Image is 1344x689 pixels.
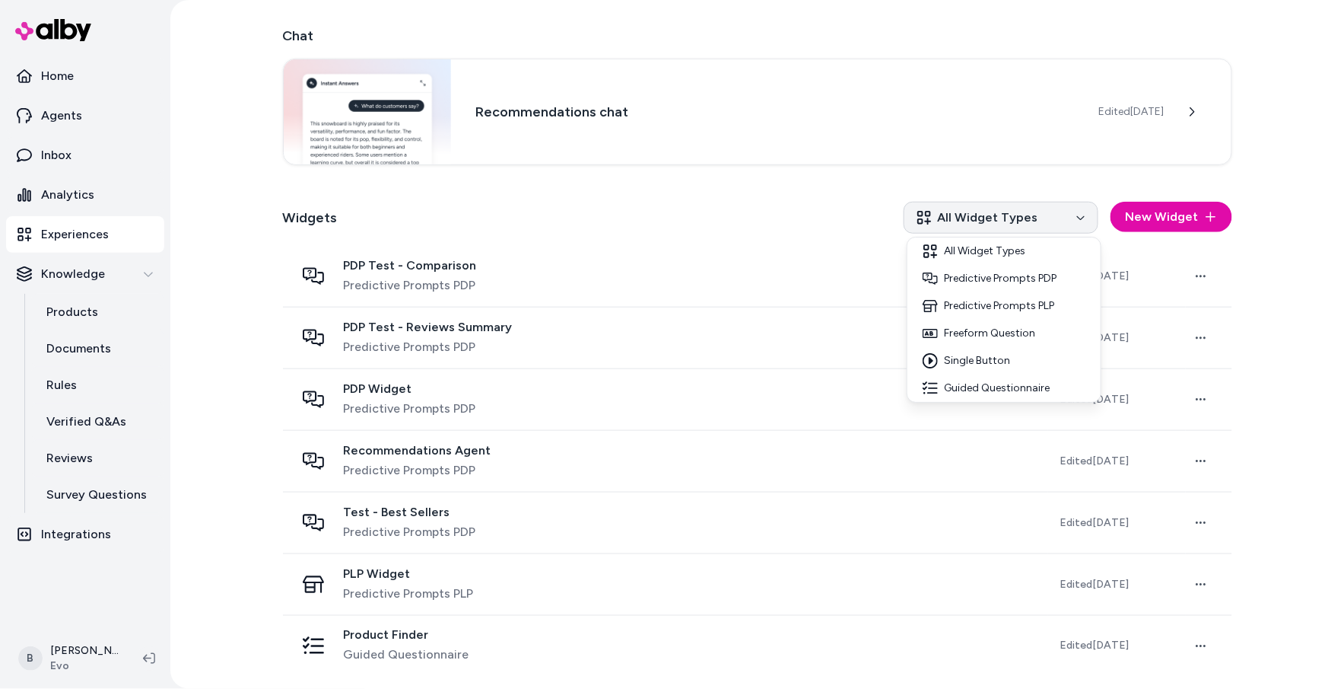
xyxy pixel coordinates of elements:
div: Predictive Prompts PLP [910,292,1098,320]
div: Single Button [910,347,1098,375]
div: Guided Questionnaire [910,375,1098,402]
div: All Widget Types [907,237,1101,403]
div: Predictive Prompts PDP [910,265,1098,292]
div: All Widget Types [910,238,1098,265]
div: Freeform Question [910,320,1098,347]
